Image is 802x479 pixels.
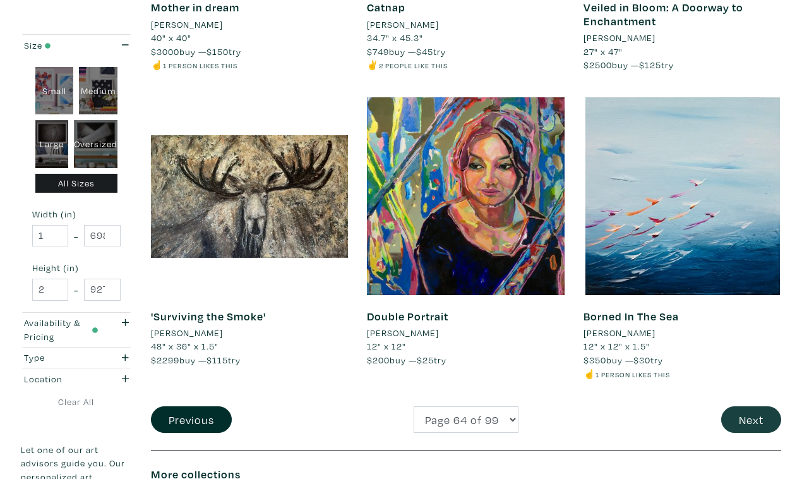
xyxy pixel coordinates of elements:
[584,309,679,324] a: Borned In The Sea
[721,406,781,434] button: Next
[206,354,228,366] span: $115
[416,45,433,58] span: $45
[367,340,406,352] span: 12" x 12"
[151,32,191,44] span: 40" x 40"
[151,406,232,434] button: Previous
[367,354,390,366] span: $200
[633,354,650,366] span: $30
[151,58,349,72] li: ☝️
[584,31,655,45] li: [PERSON_NAME]
[367,326,439,340] li: [PERSON_NAME]
[367,18,565,32] a: [PERSON_NAME]
[367,354,446,366] span: buy — try
[21,348,132,368] button: Type
[367,309,448,324] a: Double Portrait
[24,351,98,365] div: Type
[584,354,663,366] span: buy — try
[367,45,389,58] span: $749
[32,264,121,272] small: Height (in)
[151,326,223,340] li: [PERSON_NAME]
[584,31,781,45] a: [PERSON_NAME]
[35,120,69,168] div: Large
[584,59,674,71] span: buy — try
[584,367,781,381] li: ☝️
[639,59,661,71] span: $125
[367,32,423,44] span: 34.7" x 45.3"
[151,326,349,340] a: [PERSON_NAME]
[367,58,565,72] li: ✌️
[417,354,434,366] span: $25
[584,45,623,58] span: 27" x 47"
[367,326,565,340] a: [PERSON_NAME]
[151,18,223,32] li: [PERSON_NAME]
[24,372,98,386] div: Location
[151,354,179,366] span: $2299
[79,67,117,115] div: Medium
[21,313,132,347] button: Availability & Pricing
[596,370,670,379] small: 1 person likes this
[584,326,781,340] a: [PERSON_NAME]
[74,227,78,245] span: -
[24,316,98,343] div: Availability & Pricing
[584,354,606,366] span: $350
[206,45,229,58] span: $150
[21,368,132,389] button: Location
[74,120,117,168] div: Oversized
[584,326,655,340] li: [PERSON_NAME]
[151,309,266,324] a: 'Surviving the Smoke'
[151,45,241,58] span: buy — try
[74,281,78,298] span: -
[35,67,74,115] div: Small
[32,210,121,219] small: Width (in)
[367,18,439,32] li: [PERSON_NAME]
[21,395,132,409] a: Clear All
[584,59,612,71] span: $2500
[379,61,448,70] small: 2 people like this
[21,35,132,56] button: Size
[584,340,650,352] span: 12" x 12" x 1.5"
[163,61,237,70] small: 1 person likes this
[151,45,179,58] span: $3000
[151,340,218,352] span: 48" x 36" x 1.5"
[151,354,241,366] span: buy — try
[367,45,446,58] span: buy — try
[24,39,98,52] div: Size
[151,18,349,32] a: [PERSON_NAME]
[35,174,118,193] div: All Sizes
